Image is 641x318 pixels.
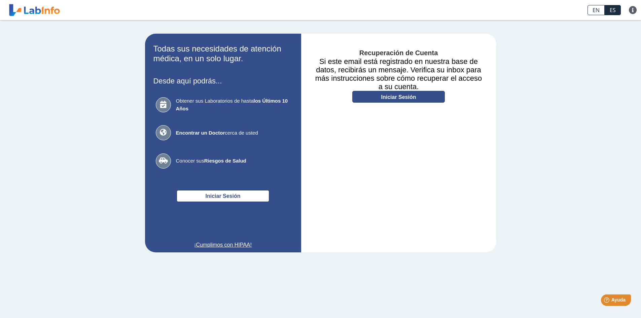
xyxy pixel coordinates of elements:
[587,5,605,15] a: EN
[176,129,290,137] span: cerca de usted
[176,157,290,165] span: Conocer sus
[352,91,445,103] a: Iniciar Sesión
[605,5,621,15] a: ES
[311,49,486,57] h4: Recuperación de Cuenta
[153,241,293,249] a: ¡Cumplimos con HIPAA!
[153,77,293,85] h3: Desde aquí podrás...
[177,190,269,202] button: Iniciar Sesión
[176,97,290,112] span: Obtener sus Laboratorios de hasta
[581,292,634,311] iframe: Help widget launcher
[176,98,288,111] b: los Últimos 10 Años
[176,130,225,136] b: Encontrar un Doctor
[311,57,486,91] h3: Si este email está registrado en nuestra base de datos, recibirás un mensaje. Verifica su inbox p...
[153,44,293,64] h2: Todas sus necesidades de atención médica, en un solo lugar.
[204,158,246,164] b: Riesgos de Salud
